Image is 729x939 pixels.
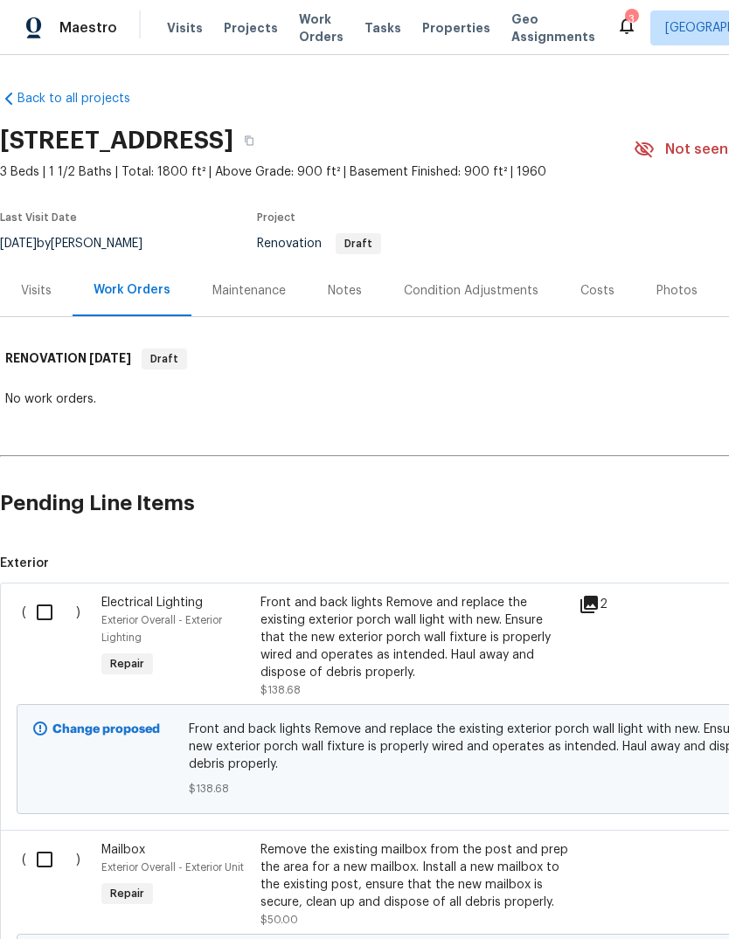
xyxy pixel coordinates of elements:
[625,10,637,28] div: 3
[224,19,278,37] span: Projects
[404,282,538,300] div: Condition Adjustments
[212,282,286,300] div: Maintenance
[337,238,379,249] span: Draft
[52,723,160,735] b: Change proposed
[101,862,244,873] span: Exterior Overall - Exterior Unit
[94,281,170,299] div: Work Orders
[167,19,203,37] span: Visits
[5,349,131,369] h6: RENOVATION
[257,238,381,250] span: Renovation
[103,655,151,673] span: Repair
[101,597,203,609] span: Electrical Lighting
[328,282,362,300] div: Notes
[364,22,401,34] span: Tasks
[59,19,117,37] span: Maestro
[260,685,301,695] span: $138.68
[260,594,568,681] div: Front and back lights Remove and replace the existing exterior porch wall light with new. Ensure ...
[143,350,185,368] span: Draft
[422,19,490,37] span: Properties
[17,836,96,934] div: ( )
[101,615,222,643] span: Exterior Overall - Exterior Lighting
[233,125,265,156] button: Copy Address
[101,844,145,856] span: Mailbox
[511,10,595,45] span: Geo Assignments
[103,885,151,902] span: Repair
[89,352,131,364] span: [DATE]
[257,212,295,223] span: Project
[580,282,614,300] div: Costs
[17,589,96,704] div: ( )
[579,594,648,615] div: 2
[21,282,52,300] div: Visits
[299,10,344,45] span: Work Orders
[260,841,568,911] div: Remove the existing mailbox from the post and prep the area for a new mailbox. Install a new mail...
[656,282,698,300] div: Photos
[260,915,298,925] span: $50.00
